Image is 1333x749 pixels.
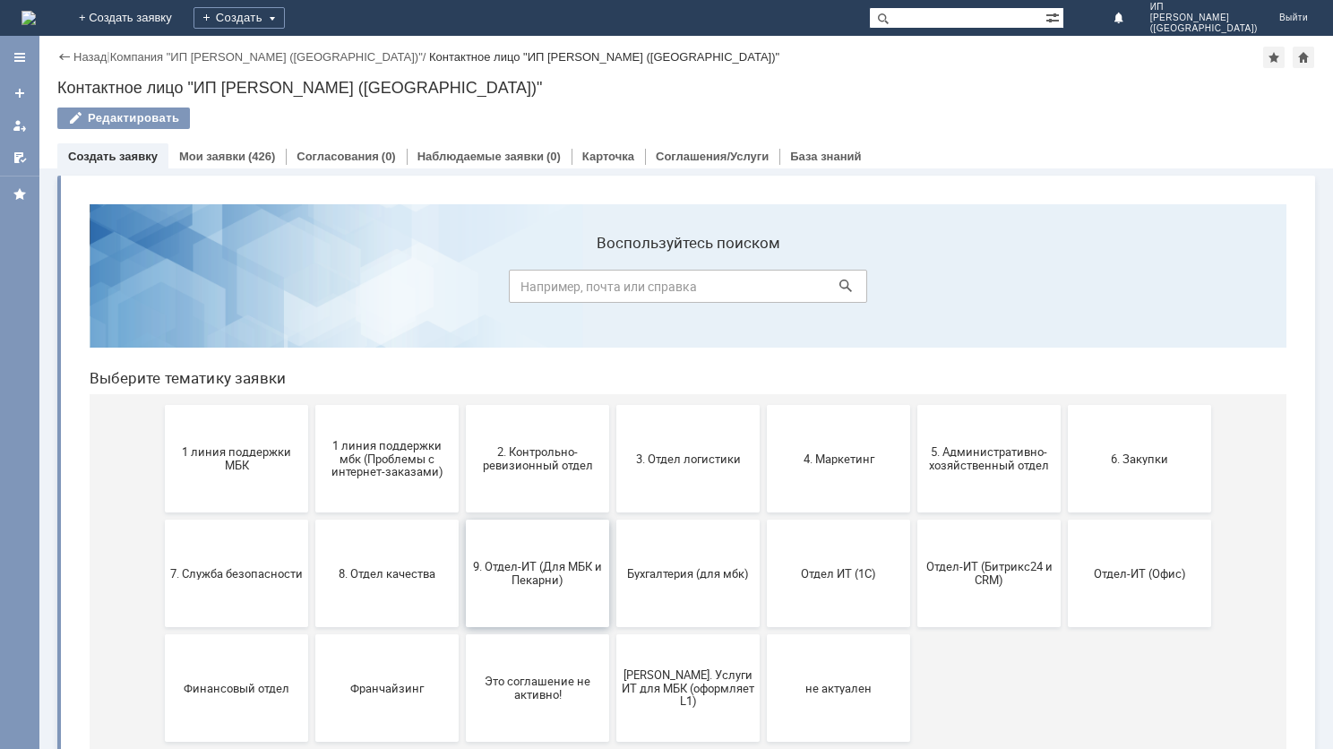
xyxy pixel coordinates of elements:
a: Наблюдаемые заявки [417,150,544,163]
button: 6. Закупки [993,215,1136,323]
button: 1 линия поддержки МБК [90,215,233,323]
span: [PERSON_NAME]. Услуги ИТ для МБК (оформляет L1) [546,478,679,518]
span: Отдел-ИТ (Офис) [998,376,1131,390]
button: Отдел-ИТ (Битрикс24 и CRM) [842,330,985,437]
span: 1 линия поддержки мбк (Проблемы с интернет-заказами) [245,248,378,288]
div: / [110,50,429,64]
a: База знаний [790,150,861,163]
span: Франчайзинг [245,491,378,504]
a: Карточка [582,150,634,163]
button: Отдел-ИТ (Офис) [993,330,1136,437]
a: Мои заявки [179,150,245,163]
span: 7. Служба безопасности [95,376,228,390]
button: Отдел ИТ (1С) [692,330,835,437]
span: не актуален [697,491,830,504]
label: Воспользуйтесь поиском [434,44,792,62]
button: 5. Административно-хозяйственный отдел [842,215,985,323]
div: (426) [248,150,275,163]
input: Например, почта или справка [434,80,792,113]
a: Перейти на домашнюю страницу [21,11,36,25]
span: 4. Маркетинг [697,262,830,275]
span: 3. Отдел логистики [546,262,679,275]
button: не актуален [692,444,835,552]
img: logo [21,11,36,25]
button: 2. Контрольно-ревизионный отдел [391,215,534,323]
a: Создать заявку [5,79,34,108]
div: Создать [193,7,285,29]
div: Добавить в избранное [1263,47,1285,68]
button: Франчайзинг [240,444,383,552]
div: Сделать домашней страницей [1293,47,1314,68]
div: (0) [382,150,396,163]
button: 9. Отдел-ИТ (Для МБК и Пекарни) [391,330,534,437]
span: 9. Отдел-ИТ (Для МБК и Пекарни) [396,370,529,397]
div: | [107,49,109,63]
span: 5. Административно-хозяйственный отдел [847,255,980,282]
a: Компания "ИП [PERSON_NAME] ([GEOGRAPHIC_DATA])" [110,50,423,64]
span: Отдел-ИТ (Битрикс24 и CRM) [847,370,980,397]
span: Финансовый отдел [95,491,228,504]
span: Бухгалтерия (для мбк) [546,376,679,390]
button: 4. Маркетинг [692,215,835,323]
span: ИП [1150,2,1258,13]
button: 8. Отдел качества [240,330,383,437]
header: Выберите тематику заявки [14,179,1211,197]
span: 1 линия поддержки МБК [95,255,228,282]
button: 3. Отдел логистики [541,215,684,323]
span: 2. Контрольно-ревизионный отдел [396,255,529,282]
span: 8. Отдел качества [245,376,378,390]
a: Соглашения/Услуги [656,150,769,163]
span: Расширенный поиск [1045,8,1063,25]
a: Мои заявки [5,111,34,140]
button: Это соглашение не активно! [391,444,534,552]
a: Согласования [297,150,379,163]
span: ([GEOGRAPHIC_DATA]) [1150,23,1258,34]
a: Мои согласования [5,143,34,172]
button: Бухгалтерия (для мбк) [541,330,684,437]
div: (0) [546,150,561,163]
span: [PERSON_NAME] [1150,13,1258,23]
button: 1 линия поддержки мбк (Проблемы с интернет-заказами) [240,215,383,323]
a: Создать заявку [68,150,158,163]
span: Отдел ИТ (1С) [697,376,830,390]
button: Финансовый отдел [90,444,233,552]
button: 7. Служба безопасности [90,330,233,437]
div: Контактное лицо "ИП [PERSON_NAME] ([GEOGRAPHIC_DATA])" [429,50,779,64]
button: [PERSON_NAME]. Услуги ИТ для МБК (оформляет L1) [541,444,684,552]
a: Назад [73,50,107,64]
div: Контактное лицо "ИП [PERSON_NAME] ([GEOGRAPHIC_DATA])" [57,79,1315,97]
span: 6. Закупки [998,262,1131,275]
span: Это соглашение не активно! [396,485,529,512]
